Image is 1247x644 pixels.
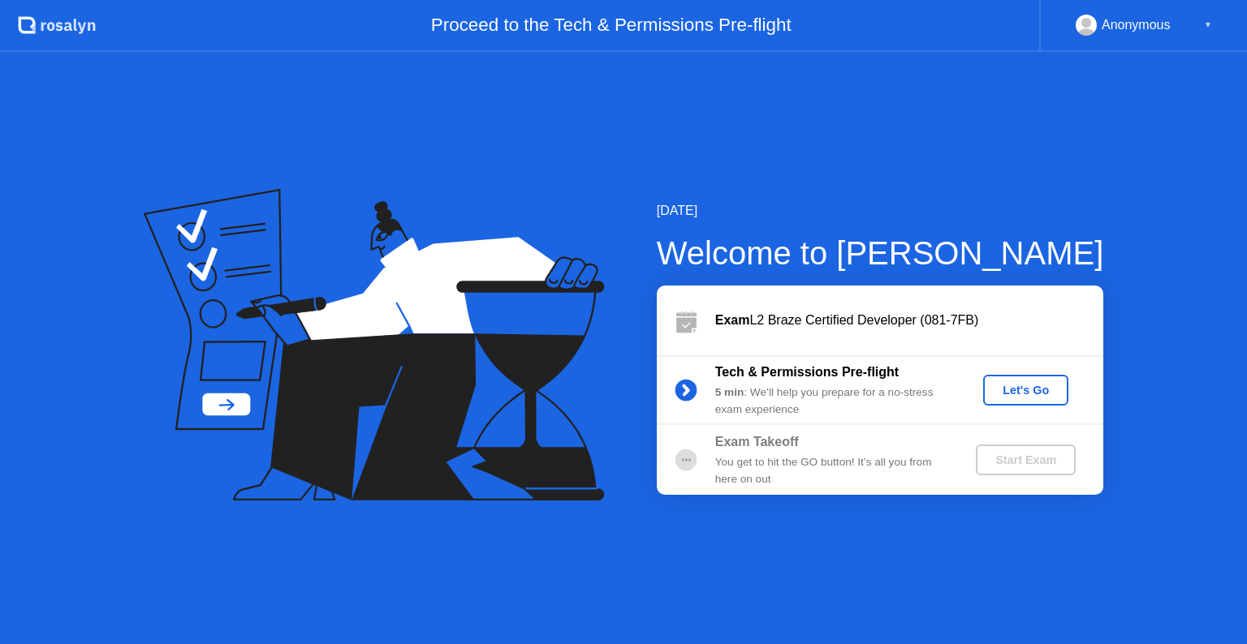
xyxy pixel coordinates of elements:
b: Exam [715,313,750,327]
div: : We’ll help you prepare for a no-stress exam experience [715,384,949,418]
div: Start Exam [982,453,1069,466]
div: Welcome to [PERSON_NAME] [657,229,1104,277]
div: [DATE] [657,201,1104,221]
div: Let's Go [990,384,1062,397]
button: Let's Go [983,375,1068,406]
div: ▼ [1204,15,1212,36]
button: Start Exam [976,444,1076,475]
b: Exam Takeoff [715,435,799,449]
div: You get to hit the GO button! It’s all you from here on out [715,454,949,487]
div: L2 Braze Certified Developer (081-7FB) [715,311,1103,330]
div: Anonymous [1102,15,1171,36]
b: 5 min [715,386,744,398]
b: Tech & Permissions Pre-flight [715,365,899,379]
